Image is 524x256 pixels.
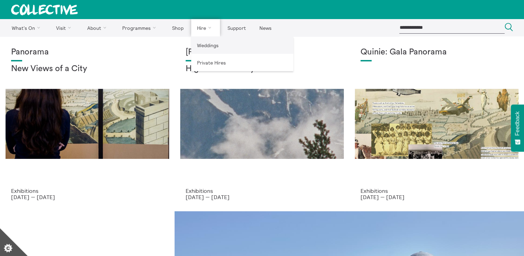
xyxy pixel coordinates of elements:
[191,54,293,71] a: Private Hires
[361,188,513,194] p: Exhibitions
[11,188,163,194] p: Exhibitions
[186,188,338,194] p: Exhibitions
[186,48,338,57] h1: [PERSON_NAME]
[361,194,513,200] p: [DATE] — [DATE]
[221,19,252,36] a: Support
[349,36,524,211] a: Josie Vallely Quinie: Gala Panorama Exhibitions [DATE] — [DATE]
[11,64,163,74] h2: New Views of a City
[166,19,189,36] a: Shop
[50,19,80,36] a: Visit
[11,194,163,200] p: [DATE] — [DATE]
[511,104,524,152] button: Feedback - Show survey
[11,48,163,57] h1: Panorama
[175,36,349,211] a: Solar wheels 17 [PERSON_NAME] Highland Embassy Exhibitions [DATE] — [DATE]
[361,48,513,57] h1: Quinie: Gala Panorama
[191,36,293,54] a: Weddings
[186,64,338,74] h2: Highland Embassy
[81,19,115,36] a: About
[514,111,521,136] span: Feedback
[116,19,165,36] a: Programmes
[6,19,49,36] a: What's On
[253,19,277,36] a: News
[186,194,338,200] p: [DATE] — [DATE]
[191,19,220,36] a: Hire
